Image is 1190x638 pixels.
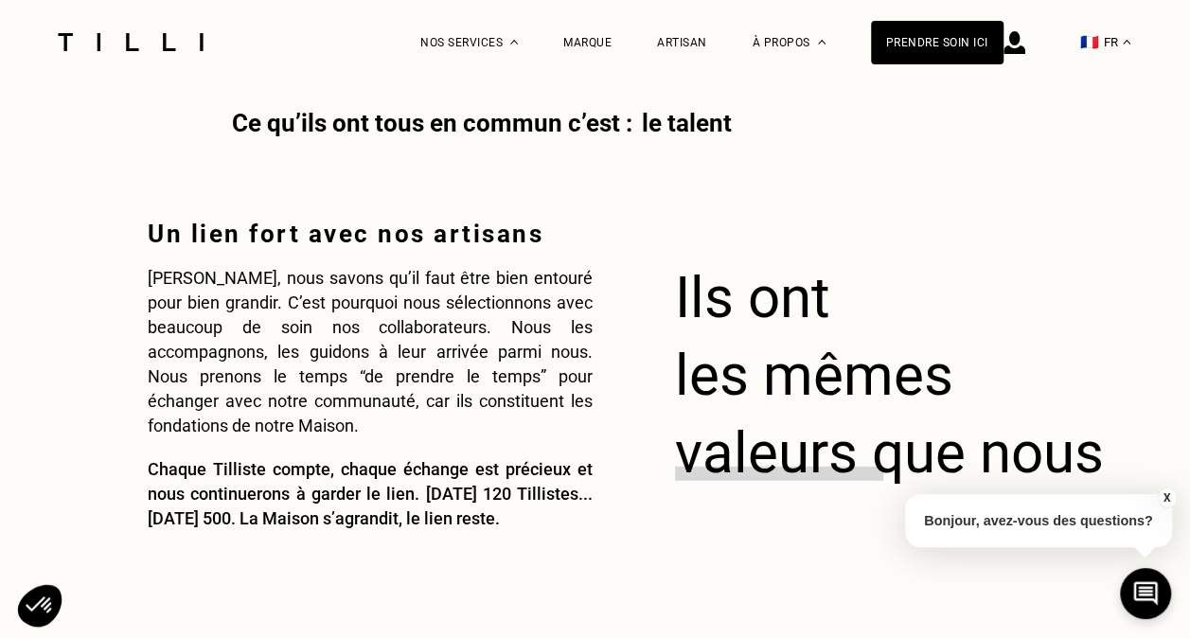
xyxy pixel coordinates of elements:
[51,33,210,51] img: Logo du service de couturière Tilli
[1080,33,1099,51] span: 🇫🇷
[675,415,1104,492] p: valeurs que nous
[657,36,707,49] a: Artisan
[818,40,826,44] img: Menu déroulant à propos
[563,36,612,49] a: Marque
[1004,31,1025,54] img: icône connexion
[905,494,1172,547] p: Bonjour, avez-vous des questions?
[642,109,732,137] span: le talent
[148,459,593,528] strong: Chaque Tilliste compte, chaque échange est précieux et nous continuerons à garder le lien. [DATE]...
[675,259,1104,337] p: Ils ont
[675,337,1104,415] p: les mêmes
[148,111,642,146] div: Ce qu’ils ont tous en commun c’est :
[871,21,1004,64] a: Prendre soin ici
[1123,40,1130,44] img: menu déroulant
[1157,487,1176,508] button: X
[148,222,593,247] h2: Un lien fort avec nos artisans
[510,40,518,44] img: Menu déroulant
[148,266,593,438] p: [PERSON_NAME], nous savons qu’il faut être bien entouré pour bien grandir. C’est pourquoi nous sé...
